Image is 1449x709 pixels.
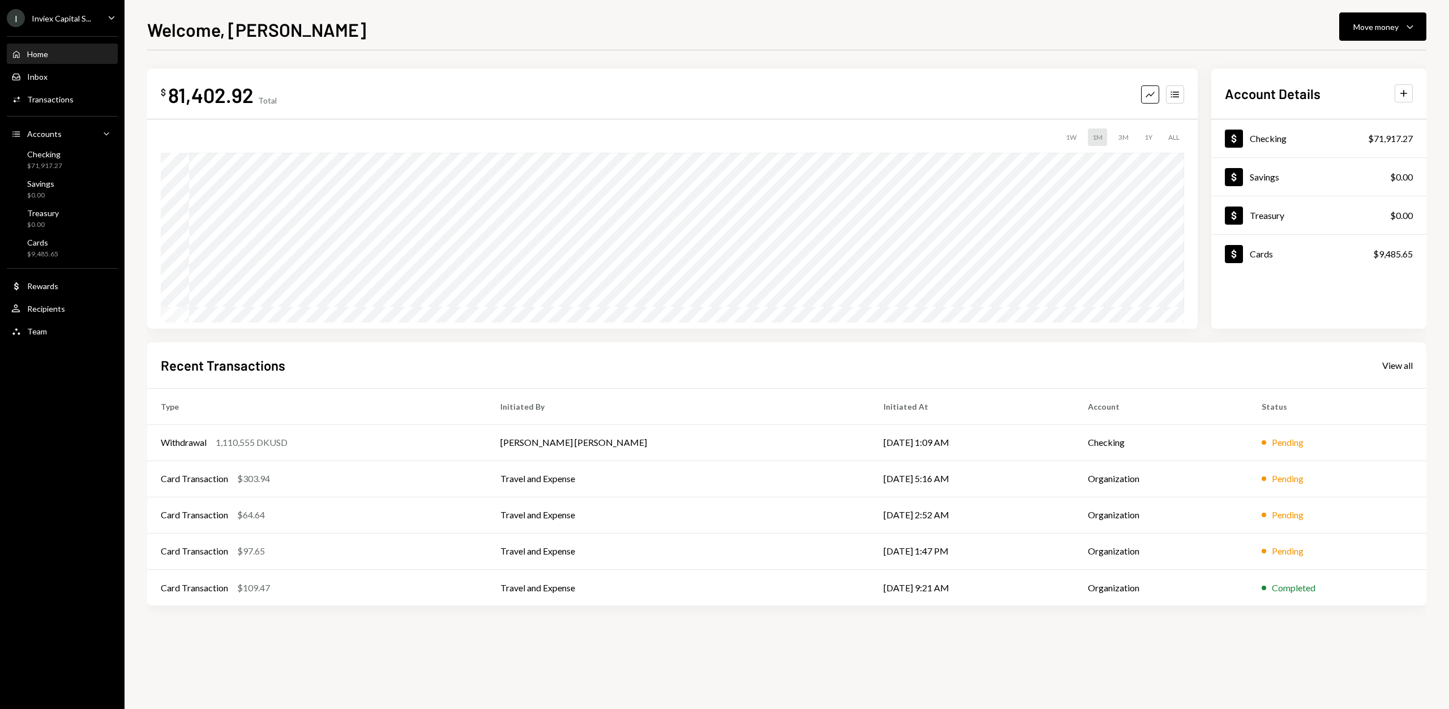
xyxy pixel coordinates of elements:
[161,472,228,485] div: Card Transaction
[1074,497,1247,533] td: Organization
[27,250,58,259] div: $9,485.65
[1074,388,1247,424] th: Account
[487,533,870,569] td: Travel and Expense
[870,533,1075,569] td: [DATE] 1:47 PM
[487,388,870,424] th: Initiated By
[1061,128,1081,146] div: 1W
[27,94,74,104] div: Transactions
[7,146,118,173] a: Checking$71,917.27
[1074,461,1247,497] td: Organization
[870,461,1075,497] td: [DATE] 5:16 AM
[1250,210,1284,221] div: Treasury
[870,424,1075,461] td: [DATE] 1:09 AM
[1390,170,1413,184] div: $0.00
[237,508,265,522] div: $64.64
[1272,472,1304,485] div: Pending
[27,304,65,313] div: Recipients
[1373,247,1413,261] div: $9,485.65
[147,18,366,41] h1: Welcome, [PERSON_NAME]
[487,424,870,461] td: [PERSON_NAME] [PERSON_NAME]
[7,276,118,296] a: Rewards
[870,497,1075,533] td: [DATE] 2:52 AM
[7,9,25,27] div: I
[870,388,1075,424] th: Initiated At
[1211,158,1426,196] a: Savings$0.00
[216,436,288,449] div: 1,110,555 DKUSD
[1074,533,1247,569] td: Organization
[7,298,118,319] a: Recipients
[161,356,285,375] h2: Recent Transactions
[487,569,870,605] td: Travel and Expense
[1140,128,1157,146] div: 1Y
[27,72,48,81] div: Inbox
[161,544,228,558] div: Card Transaction
[1211,235,1426,273] a: Cards$9,485.65
[1211,196,1426,234] a: Treasury$0.00
[27,179,54,188] div: Savings
[7,205,118,232] a: Treasury$0.00
[1225,84,1321,103] h2: Account Details
[870,569,1075,605] td: [DATE] 9:21 AM
[1088,128,1107,146] div: 1M
[7,321,118,341] a: Team
[147,388,487,424] th: Type
[487,461,870,497] td: Travel and Expense
[1339,12,1426,41] button: Move money
[27,208,59,218] div: Treasury
[27,49,48,59] div: Home
[1164,128,1184,146] div: ALL
[1368,132,1413,145] div: $71,917.27
[1250,171,1279,182] div: Savings
[27,129,62,139] div: Accounts
[27,238,58,247] div: Cards
[258,96,277,105] div: Total
[1074,569,1247,605] td: Organization
[7,66,118,87] a: Inbox
[237,544,265,558] div: $97.65
[161,436,207,449] div: Withdrawal
[161,87,166,98] div: $
[168,82,254,108] div: 81,402.92
[1353,21,1399,33] div: Move money
[32,14,91,23] div: Inviex Capital S...
[1114,128,1133,146] div: 3M
[7,123,118,144] a: Accounts
[7,44,118,64] a: Home
[1211,119,1426,157] a: Checking$71,917.27
[27,220,59,230] div: $0.00
[1250,133,1287,144] div: Checking
[1272,544,1304,558] div: Pending
[1074,424,1247,461] td: Checking
[7,89,118,109] a: Transactions
[27,281,58,291] div: Rewards
[1248,388,1426,424] th: Status
[237,472,270,485] div: $303.94
[27,326,47,336] div: Team
[7,175,118,203] a: Savings$0.00
[161,581,228,595] div: Card Transaction
[1272,508,1304,522] div: Pending
[1382,360,1413,371] div: View all
[161,508,228,522] div: Card Transaction
[27,161,62,171] div: $71,917.27
[1390,209,1413,222] div: $0.00
[27,191,54,200] div: $0.00
[1250,248,1273,259] div: Cards
[1272,581,1315,595] div: Completed
[237,581,270,595] div: $109.47
[27,149,62,159] div: Checking
[1382,359,1413,371] a: View all
[7,234,118,261] a: Cards$9,485.65
[1272,436,1304,449] div: Pending
[487,497,870,533] td: Travel and Expense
